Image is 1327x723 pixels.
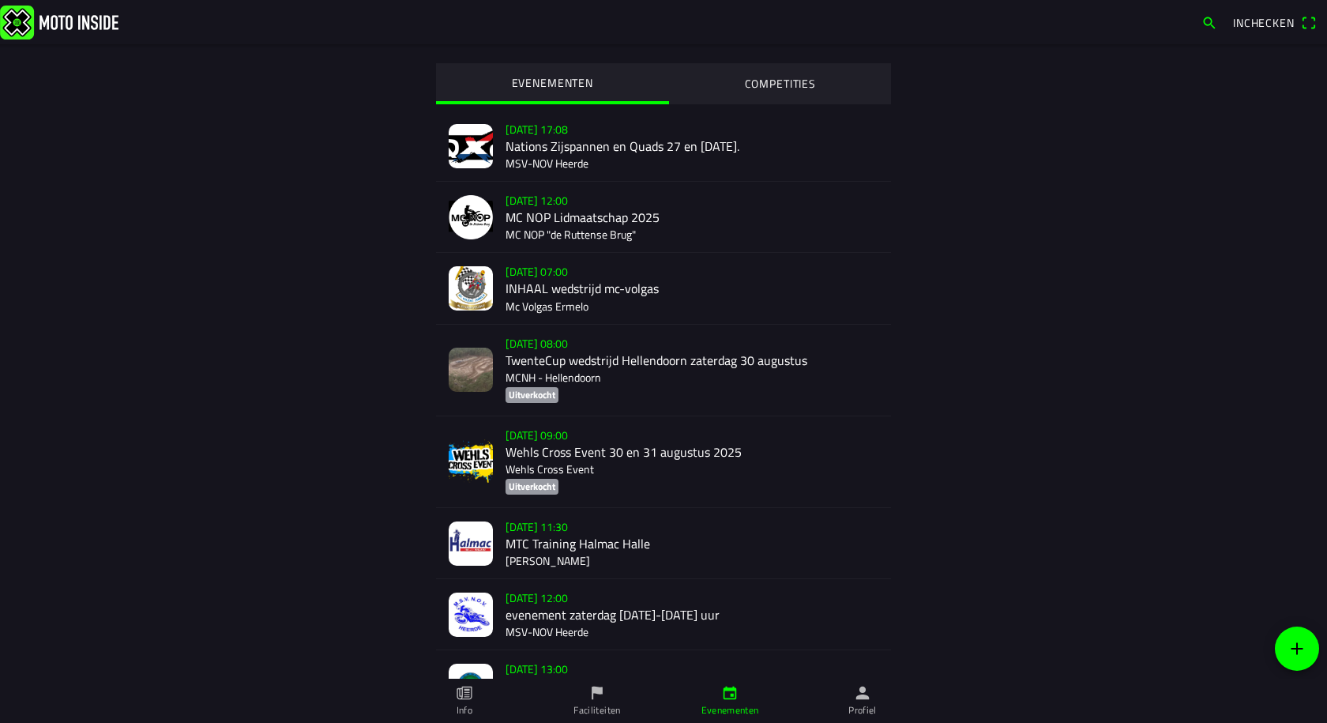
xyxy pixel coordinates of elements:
ion-label: Info [457,703,472,717]
a: [DATE] 07:00INHAAL wedstrijd mc-volgasMc Volgas Ermelo [436,253,891,324]
ion-icon: person [854,684,871,702]
span: Inchecken [1233,14,1295,31]
a: [DATE] 11:30MTC Training Halmac Halle[PERSON_NAME] [436,508,891,579]
a: [DATE] 12:00evenement zaterdag [DATE]-[DATE] uurMSV-NOV Heerde [436,579,891,650]
ion-icon: add [1288,639,1306,658]
ion-label: Faciliteiten [573,703,620,717]
ion-segment-button: COMPETITIES [669,63,892,104]
a: [DATE] 09:00Wehls Cross Event 30 en 31 augustus 2025Wehls Cross EventUitverkocht [436,416,891,508]
img: wHOXRaN1xIfius6ZX1T36AcktzlB0WLjmySbsJVO.jpg [449,124,493,168]
a: [DATE] 08:00TwenteCup wedstrijd Hellendoorn zaterdag 30 augustusMCNH - HellendoornUitverkocht [436,325,891,416]
img: B9uXB3zN3aqSbiJi7h2z0C2GTIv8Hi6QJ5DnzUq3.jpg [449,522,493,566]
a: [DATE] 12:00MC NOP Lidmaatschap 2025MC NOP "de Ruttense Brug" [436,182,891,253]
a: [DATE] 13:00 [436,650,891,721]
img: VqD64gSFQa07sXQ29HG3kmymFA4PMwN3nS6ewlsa.png [449,439,493,484]
a: Incheckenqr scanner [1225,9,1324,36]
ion-icon: flag [588,684,606,702]
img: GmdhPuAHibeqhJsKIY2JiwLbclnkXaGSfbvBl2T8.png [449,195,493,239]
ion-label: Profiel [848,703,877,717]
a: [DATE] 17:08Nations Zijspannen en Quads 27 en [DATE].MSV-NOV Heerde [436,111,891,182]
img: LHdt34qjO8I1ikqy75xviT6zvODe0JOmFLV3W9KQ.jpeg [449,664,493,708]
img: P5FDepxOcHAI1rl3ksA2zDQDVvrlBtW0A3FETcWR.jpg [449,593,493,637]
img: MYnGwVrkfdY5GMORvVfIyV8aIl5vFcLYBSNgmrVj.jpg [449,266,493,311]
ion-icon: paper [456,684,473,702]
ion-segment-button: EVENEMENTEN [436,63,669,104]
ion-icon: calendar [721,684,739,702]
ion-label: Evenementen [701,703,759,717]
img: Ba4Di6B5ITZNvhKpd2BQjjiAQmsC0dfyG0JCHNTy.jpg [449,348,493,392]
a: search [1194,9,1225,36]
